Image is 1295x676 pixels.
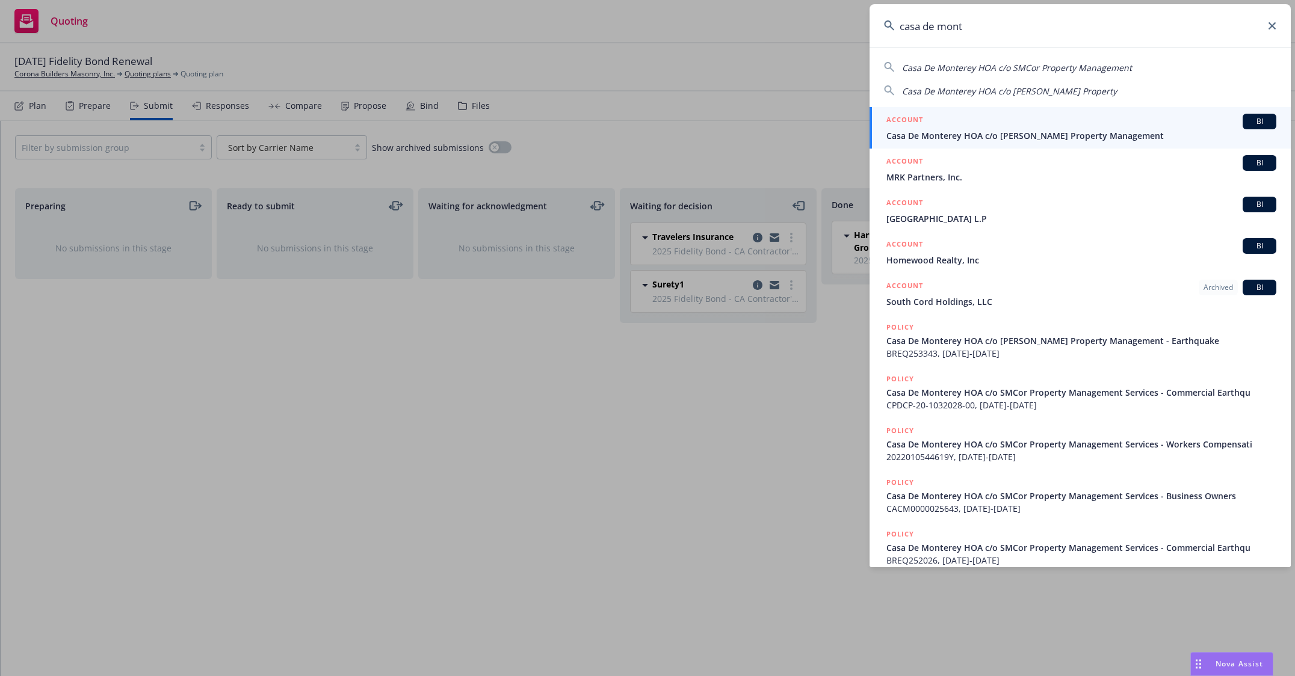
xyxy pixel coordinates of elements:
[870,521,1291,573] a: POLICYCasa De Monterey HOA c/o SMCor Property Management Services - Commercial EarthquBREQ252026,...
[886,425,914,437] h5: POLICY
[902,62,1132,73] span: Casa De Monterey HOA c/o SMCor Property Management
[870,418,1291,470] a: POLICYCasa De Monterey HOA c/o SMCor Property Management Services - Workers Compensati20220105446...
[1191,653,1206,675] div: Drag to move
[1247,199,1272,210] span: BI
[870,273,1291,315] a: ACCOUNTArchivedBISouth Cord Holdings, LLC
[886,114,923,128] h5: ACCOUNT
[886,280,923,294] h5: ACCOUNT
[870,149,1291,190] a: ACCOUNTBIMRK Partners, Inc.
[886,334,1276,347] span: Casa De Monterey HOA c/o [PERSON_NAME] Property Management - Earthquake
[886,197,923,211] h5: ACCOUNT
[1247,158,1272,168] span: BI
[886,129,1276,142] span: Casa De Monterey HOA c/o [PERSON_NAME] Property Management
[886,295,1276,308] span: South Cord Holdings, LLC
[886,347,1276,360] span: BREQ253343, [DATE]-[DATE]
[1247,241,1272,251] span: BI
[886,399,1276,411] span: CPDCP-20-1032028-00, [DATE]-[DATE]
[886,490,1276,502] span: Casa De Monterey HOA c/o SMCor Property Management Services - Business Owners
[1247,282,1272,293] span: BI
[886,386,1276,399] span: Casa De Monterey HOA c/o SMCor Property Management Services - Commercial Earthqu
[886,254,1276,266] span: Homewood Realty, Inc
[886,373,914,385] h5: POLICY
[886,212,1276,225] span: [GEOGRAPHIC_DATA] L.P
[870,107,1291,149] a: ACCOUNTBICasa De Monterey HOA c/o [PERSON_NAME] Property Management
[886,171,1276,183] span: MRK Partners, Inc.
[870,366,1291,418] a: POLICYCasa De Monterey HOA c/o SMCor Property Management Services - Commercial EarthquCPDCP-20-10...
[886,476,914,488] h5: POLICY
[870,315,1291,366] a: POLICYCasa De Monterey HOA c/o [PERSON_NAME] Property Management - EarthquakeBREQ253343, [DATE]-[...
[870,4,1291,48] input: Search...
[870,470,1291,521] a: POLICYCasa De Monterey HOA c/o SMCor Property Management Services - Business OwnersCACM0000025643...
[886,541,1276,554] span: Casa De Monterey HOA c/o SMCor Property Management Services - Commercial Earthqu
[886,554,1276,567] span: BREQ252026, [DATE]-[DATE]
[870,232,1291,273] a: ACCOUNTBIHomewood Realty, Inc
[886,450,1276,463] span: 2022010544619Y, [DATE]-[DATE]
[870,190,1291,232] a: ACCOUNTBI[GEOGRAPHIC_DATA] L.P
[886,438,1276,450] span: Casa De Monterey HOA c/o SMCor Property Management Services - Workers Compensati
[886,321,914,333] h5: POLICY
[886,528,914,540] h5: POLICY
[1216,659,1263,669] span: Nova Assist
[886,238,923,253] h5: ACCOUNT
[1247,116,1272,127] span: BI
[1204,282,1233,293] span: Archived
[1190,652,1273,676] button: Nova Assist
[886,502,1276,515] span: CACM0000025643, [DATE]-[DATE]
[902,85,1117,97] span: Casa De Monterey HOA c/o [PERSON_NAME] Property
[886,155,923,170] h5: ACCOUNT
